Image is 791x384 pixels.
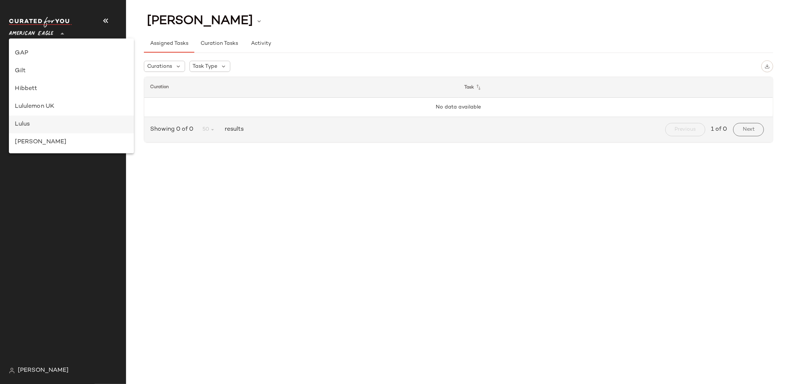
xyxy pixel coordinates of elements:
[733,123,764,136] button: Next
[251,41,271,47] span: Activity
[193,63,218,70] span: Task Type
[9,368,15,374] img: svg%3e
[15,120,128,129] div: Lulus
[150,41,188,47] span: Assigned Tasks
[150,125,196,134] span: Showing 0 of 0
[711,125,727,134] span: 1 of 0
[144,98,773,117] td: No data available
[15,49,128,58] div: GAP
[742,127,755,133] span: Next
[18,366,69,375] span: [PERSON_NAME]
[222,125,244,134] span: results
[147,14,253,28] span: [PERSON_NAME]
[200,41,238,47] span: Curation Tasks
[15,138,128,147] div: [PERSON_NAME]
[459,77,773,98] th: Task
[765,64,770,69] img: svg%3e
[15,67,128,76] div: Gilt
[15,84,128,93] div: Hibbett
[15,102,128,111] div: Lululemon UK
[147,63,172,70] span: Curations
[9,39,134,153] div: undefined-list
[9,25,53,39] span: American Eagle
[144,77,459,98] th: Curation
[9,17,72,27] img: cfy_white_logo.C9jOOHJF.svg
